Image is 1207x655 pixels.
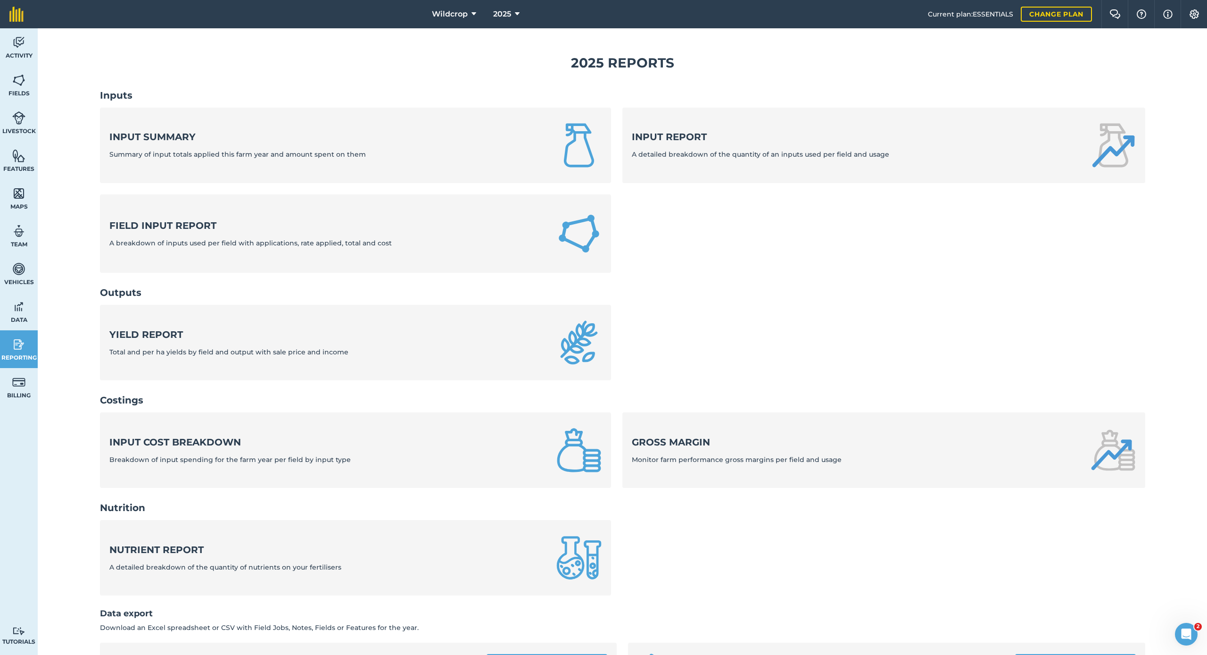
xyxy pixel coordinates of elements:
a: Field Input ReportA breakdown of inputs used per field with applications, rate applied, total and... [100,194,612,273]
img: Input cost breakdown [556,428,602,473]
img: Input report [1091,123,1136,168]
a: Yield reportTotal and per ha yields by field and output with sale price and income [100,305,612,380]
img: svg+xml;base64,PD94bWwgdmVyc2lvbj0iMS4wIiBlbmNvZGluZz0idXRmLTgiPz4KPCEtLSBHZW5lcmF0b3I6IEFkb2JlIE... [12,35,25,50]
span: Summary of input totals applied this farm year and amount spent on them [109,150,366,159]
img: svg+xml;base64,PD94bWwgdmVyc2lvbj0iMS4wIiBlbmNvZGluZz0idXRmLTgiPz4KPCEtLSBHZW5lcmF0b3I6IEFkb2JlIE... [12,300,25,314]
img: Gross margin [1091,428,1136,473]
span: 2 [1194,623,1202,630]
h2: Nutrition [100,501,1145,514]
img: svg+xml;base64,PHN2ZyB4bWxucz0iaHR0cDovL3d3dy53My5vcmcvMjAwMC9zdmciIHdpZHRoPSI1NiIgaGVpZ2h0PSI2MC... [12,186,25,201]
img: svg+xml;base64,PD94bWwgdmVyc2lvbj0iMS4wIiBlbmNvZGluZz0idXRmLTgiPz4KPCEtLSBHZW5lcmF0b3I6IEFkb2JlIE... [12,627,25,636]
img: Yield report [556,320,602,365]
img: svg+xml;base64,PHN2ZyB4bWxucz0iaHR0cDovL3d3dy53My5vcmcvMjAwMC9zdmciIHdpZHRoPSIxNyIgaGVpZ2h0PSIxNy... [1163,8,1173,20]
span: Breakdown of input spending for the farm year per field by input type [109,455,351,464]
img: Input summary [556,123,602,168]
span: Total and per ha yields by field and output with sale price and income [109,348,348,356]
img: svg+xml;base64,PD94bWwgdmVyc2lvbj0iMS4wIiBlbmNvZGluZz0idXRmLTgiPz4KPCEtLSBHZW5lcmF0b3I6IEFkb2JlIE... [12,224,25,238]
img: svg+xml;base64,PHN2ZyB4bWxucz0iaHR0cDovL3d3dy53My5vcmcvMjAwMC9zdmciIHdpZHRoPSI1NiIgaGVpZ2h0PSI2MC... [12,149,25,163]
img: Nutrient report [556,535,602,580]
strong: Input summary [109,130,366,143]
span: 2025 [493,8,511,20]
h2: Inputs [100,89,1145,102]
a: Nutrient reportA detailed breakdown of the quantity of nutrients on your fertilisers [100,520,612,596]
p: Download an Excel spreadsheet or CSV with Field Jobs, Notes, Fields or Features for the year. [100,622,1145,633]
strong: Input cost breakdown [109,436,351,449]
h2: Costings [100,394,1145,407]
h2: Outputs [100,286,1145,299]
h2: Data export [100,607,1145,621]
strong: Yield report [109,328,348,341]
a: Gross marginMonitor farm performance gross margins per field and usage [622,412,1145,488]
img: svg+xml;base64,PD94bWwgdmVyc2lvbj0iMS4wIiBlbmNvZGluZz0idXRmLTgiPz4KPCEtLSBHZW5lcmF0b3I6IEFkb2JlIE... [12,337,25,352]
img: Field Input Report [556,210,602,258]
strong: Field Input Report [109,219,392,232]
img: svg+xml;base64,PD94bWwgdmVyc2lvbj0iMS4wIiBlbmNvZGluZz0idXRmLTgiPz4KPCEtLSBHZW5lcmF0b3I6IEFkb2JlIE... [12,111,25,125]
span: Monitor farm performance gross margins per field and usage [632,455,842,464]
a: Change plan [1021,7,1092,22]
a: Input reportA detailed breakdown of the quantity of an inputs used per field and usage [622,108,1145,183]
span: Wildcrop [432,8,468,20]
span: Current plan : ESSENTIALS [928,9,1013,19]
img: fieldmargin Logo [9,7,24,22]
a: Input summarySummary of input totals applied this farm year and amount spent on them [100,108,612,183]
img: svg+xml;base64,PD94bWwgdmVyc2lvbj0iMS4wIiBlbmNvZGluZz0idXRmLTgiPz4KPCEtLSBHZW5lcmF0b3I6IEFkb2JlIE... [12,262,25,276]
span: A detailed breakdown of the quantity of an inputs used per field and usage [632,150,889,159]
strong: Gross margin [632,436,842,449]
img: svg+xml;base64,PHN2ZyB4bWxucz0iaHR0cDovL3d3dy53My5vcmcvMjAwMC9zdmciIHdpZHRoPSI1NiIgaGVpZ2h0PSI2MC... [12,73,25,87]
strong: Nutrient report [109,543,341,556]
img: A cog icon [1189,9,1200,19]
h1: 2025 Reports [53,52,1192,74]
img: svg+xml;base64,PD94bWwgdmVyc2lvbj0iMS4wIiBlbmNvZGluZz0idXRmLTgiPz4KPCEtLSBHZW5lcmF0b3I6IEFkb2JlIE... [12,375,25,389]
img: A question mark icon [1136,9,1147,19]
span: A breakdown of inputs used per field with applications, rate applied, total and cost [109,239,392,247]
a: Input cost breakdownBreakdown of input spending for the farm year per field by input type [100,412,612,488]
strong: Input report [632,130,889,143]
iframe: Intercom live chat [1175,623,1198,646]
span: A detailed breakdown of the quantity of nutrients on your fertilisers [109,563,341,571]
img: Two speech bubbles overlapping with the left bubble in the forefront [1109,9,1121,19]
